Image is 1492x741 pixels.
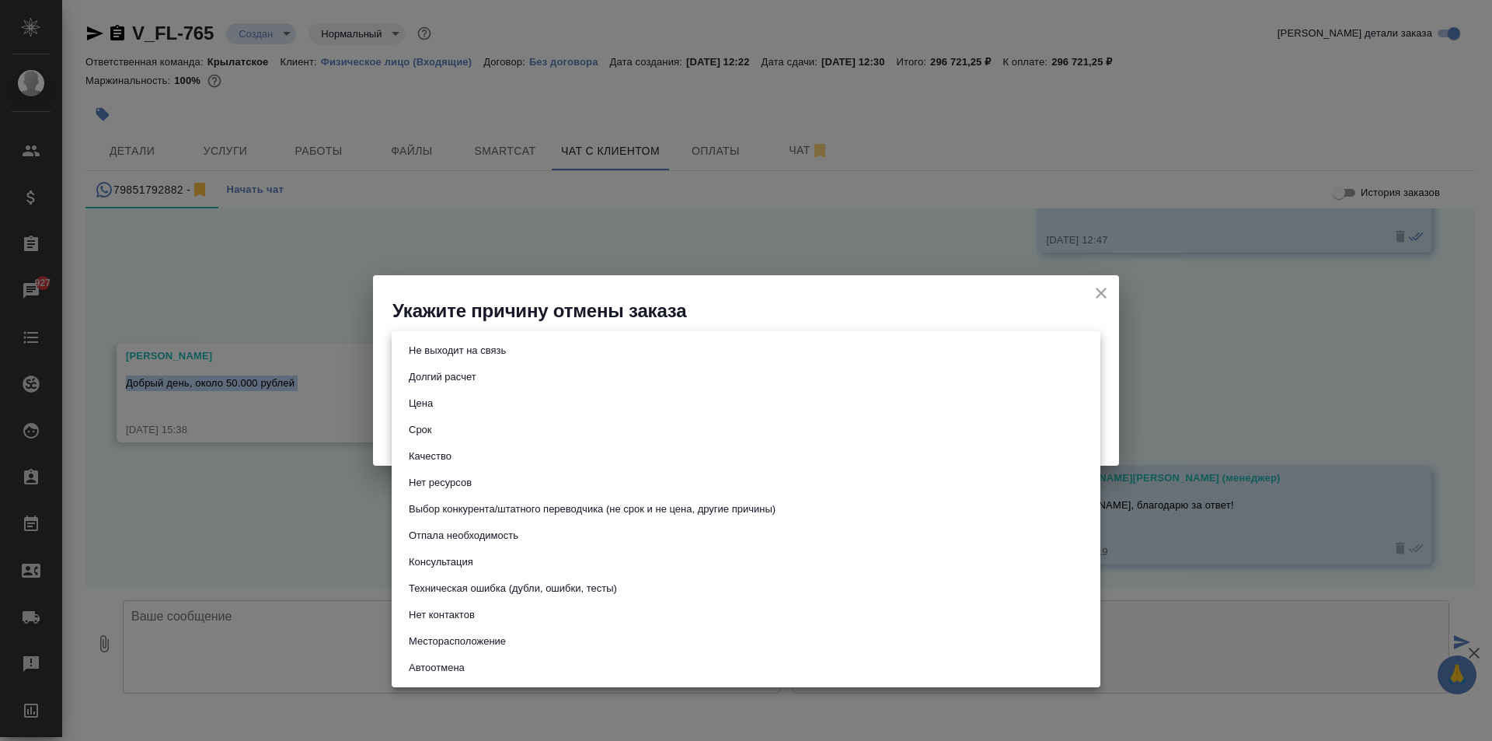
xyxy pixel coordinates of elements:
[404,580,622,597] button: Техническая ошибка (дубли, ошибки, тесты)
[404,474,476,491] button: Нет ресурсов
[404,659,469,676] button: Автоотмена
[404,369,481,386] button: Долгий расчет
[404,395,437,412] button: Цена
[404,421,437,439] button: Срок
[404,501,780,518] button: Выбор конкурента/штатного переводчика (не срок и не цена, другие причины)
[404,527,523,544] button: Отпала необходимость
[404,633,511,650] button: Месторасположение
[404,606,479,624] button: Нет контактов
[404,448,456,465] button: Качество
[404,342,511,359] button: Не выходит на связь
[404,554,478,571] button: Консультация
